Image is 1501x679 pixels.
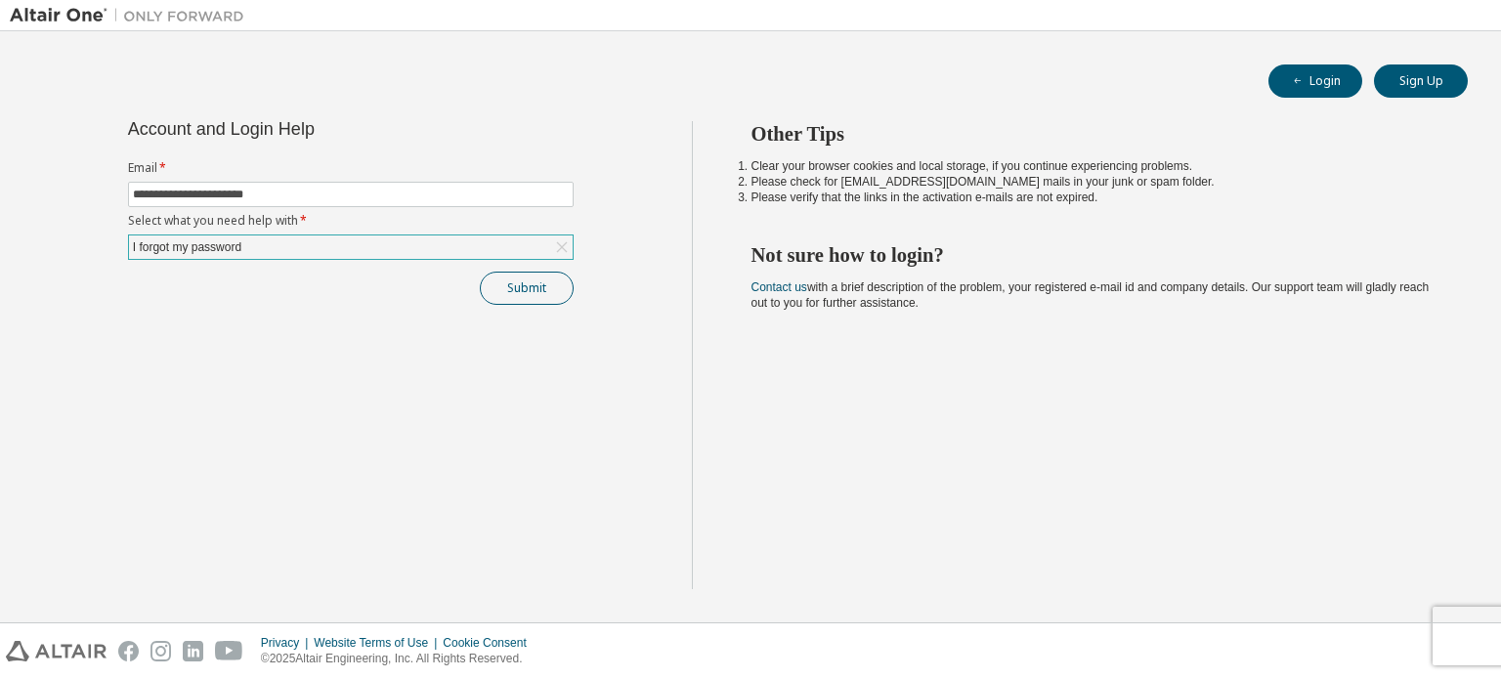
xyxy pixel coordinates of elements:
div: Account and Login Help [128,121,485,137]
img: altair_logo.svg [6,641,107,661]
div: I forgot my password [129,235,573,259]
h2: Other Tips [751,121,1434,147]
h2: Not sure how to login? [751,242,1434,268]
p: © 2025 Altair Engineering, Inc. All Rights Reserved. [261,651,538,667]
img: youtube.svg [215,641,243,661]
span: with a brief description of the problem, your registered e-mail id and company details. Our suppo... [751,280,1430,310]
li: Please check for [EMAIL_ADDRESS][DOMAIN_NAME] mails in your junk or spam folder. [751,174,1434,190]
button: Submit [480,272,574,305]
button: Sign Up [1374,64,1468,98]
img: facebook.svg [118,641,139,661]
div: Privacy [261,635,314,651]
button: Login [1268,64,1362,98]
div: Cookie Consent [443,635,537,651]
li: Clear your browser cookies and local storage, if you continue experiencing problems. [751,158,1434,174]
a: Contact us [751,280,807,294]
div: Website Terms of Use [314,635,443,651]
img: instagram.svg [150,641,171,661]
img: linkedin.svg [183,641,203,661]
li: Please verify that the links in the activation e-mails are not expired. [751,190,1434,205]
div: I forgot my password [130,236,244,258]
label: Email [128,160,574,176]
img: Altair One [10,6,254,25]
label: Select what you need help with [128,213,574,229]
